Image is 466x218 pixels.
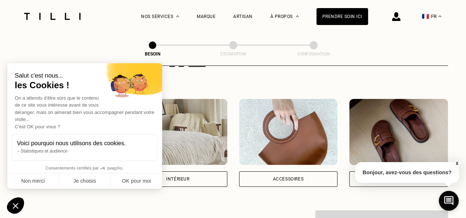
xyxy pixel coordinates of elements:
[116,51,189,57] div: Besoin
[166,177,189,181] div: Intérieur
[176,15,179,17] img: Menu déroulant
[277,51,350,57] div: Confirmation
[349,99,448,165] img: Chaussures
[239,99,338,165] img: Accessoires
[129,99,227,165] img: Intérieur
[453,160,460,168] button: X
[438,15,441,17] img: menu déroulant
[392,12,400,21] img: icône connexion
[273,177,304,181] div: Accessoires
[21,13,83,20] img: Logo du service de couturière Tilli
[196,51,270,57] div: Estimation
[197,14,216,19] a: Marque
[296,15,299,17] img: Menu déroulant à propos
[316,8,368,25] a: Prendre soin ici
[233,14,253,19] a: Artisan
[422,13,429,20] span: 🇫🇷
[355,162,459,183] p: Bonjour, avez-vous des questions?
